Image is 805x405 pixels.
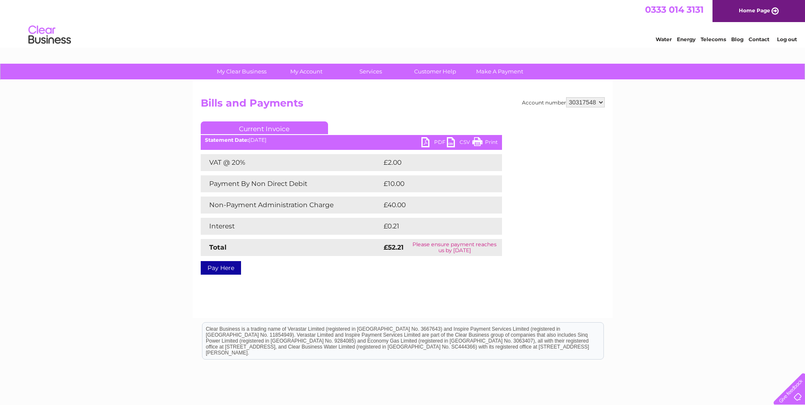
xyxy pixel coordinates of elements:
td: £2.00 [381,154,482,171]
td: £40.00 [381,197,485,214]
div: Clear Business is a trading name of Verastar Limited (registered in [GEOGRAPHIC_DATA] No. 3667643... [202,5,603,41]
a: Print [472,137,498,149]
a: Water [656,36,672,42]
a: Blog [731,36,743,42]
a: Contact [749,36,769,42]
a: Services [336,64,406,79]
td: Payment By Non Direct Debit [201,175,381,192]
a: CSV [447,137,472,149]
strong: Total [209,243,227,251]
td: Please ensure payment reaches us by [DATE] [407,239,502,256]
a: My Clear Business [207,64,277,79]
a: PDF [421,137,447,149]
td: VAT @ 20% [201,154,381,171]
div: Account number [522,97,605,107]
strong: £52.21 [384,243,404,251]
a: Customer Help [400,64,470,79]
td: Interest [201,218,381,235]
a: Current Invoice [201,121,328,134]
a: Log out [777,36,797,42]
div: [DATE] [201,137,502,143]
b: Statement Date: [205,137,249,143]
img: logo.png [28,22,71,48]
a: My Account [271,64,341,79]
a: Pay Here [201,261,241,275]
td: £0.21 [381,218,481,235]
td: Non-Payment Administration Charge [201,197,381,214]
td: £10.00 [381,175,485,192]
a: Telecoms [701,36,726,42]
h2: Bills and Payments [201,97,605,113]
a: Energy [677,36,696,42]
a: 0333 014 3131 [645,4,704,15]
a: Make A Payment [465,64,535,79]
